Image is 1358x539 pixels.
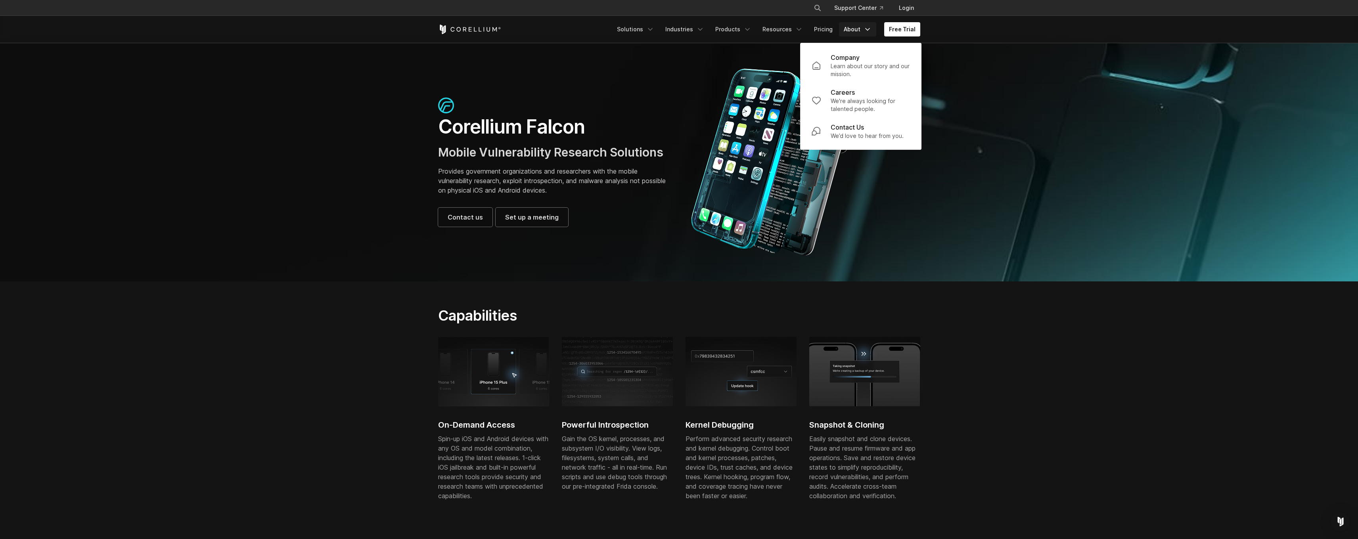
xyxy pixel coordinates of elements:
div: Gain the OS kernel, processes, and subsystem I/O visibility. View logs, filesystems, system calls... [562,434,673,491]
a: Resources [758,22,808,36]
a: About [839,22,876,36]
a: Contact us [438,208,492,227]
a: Free Trial [884,22,920,36]
a: Solutions [612,22,659,36]
p: We’d love to hear from you. [831,132,904,140]
div: Perform advanced security research and kernel debugging. Control boot and kernel processes, patch... [686,434,797,501]
h2: Snapshot & Cloning [809,419,920,431]
a: Support Center [828,1,889,15]
img: Kernel debugging, update hook [686,337,797,406]
img: iPhone 15 Plus; 6 cores [438,337,549,406]
a: Pricing [809,22,837,36]
h1: Corellium Falcon [438,115,671,139]
a: Company Learn about our story and our mission. [805,48,916,83]
p: Company [831,53,860,62]
span: Contact us [448,212,483,222]
h2: On-Demand Access [438,419,549,431]
h2: Powerful Introspection [562,419,673,431]
div: Navigation Menu [612,22,920,36]
a: Products [711,22,756,36]
img: Corellium_Falcon Hero 1 [687,68,858,256]
div: Easily snapshot and clone devices. Pause and resume firmware and app operations. Save and restore... [809,434,920,501]
a: Login [893,1,920,15]
div: Spin-up iOS and Android devices with any OS and model combination, including the latest releases.... [438,434,549,501]
p: Careers [831,88,855,97]
button: Search [810,1,825,15]
a: Industries [661,22,709,36]
h2: Capabilities [438,307,754,324]
h2: Kernel Debugging [686,419,797,431]
p: Provides government organizations and researchers with the mobile vulnerability research, exploit... [438,166,671,195]
p: Contact Us [831,122,864,132]
a: Careers We're always looking for talented people. [805,83,916,118]
img: Process of taking snapshot and creating a backup of the iPhone virtual device. [809,337,920,406]
a: Contact Us We’d love to hear from you. [805,118,916,145]
a: Set up a meeting [496,208,568,227]
a: Corellium Home [438,25,501,34]
span: Mobile Vulnerability Research Solutions [438,145,663,159]
img: falcon-icon [438,97,454,113]
p: Learn about our story and our mission. [831,62,910,78]
div: Navigation Menu [804,1,920,15]
p: We're always looking for talented people. [831,97,910,113]
img: Coding illustration [562,337,673,406]
span: Set up a meeting [505,212,559,222]
div: Open Intercom Messenger [1331,512,1350,531]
